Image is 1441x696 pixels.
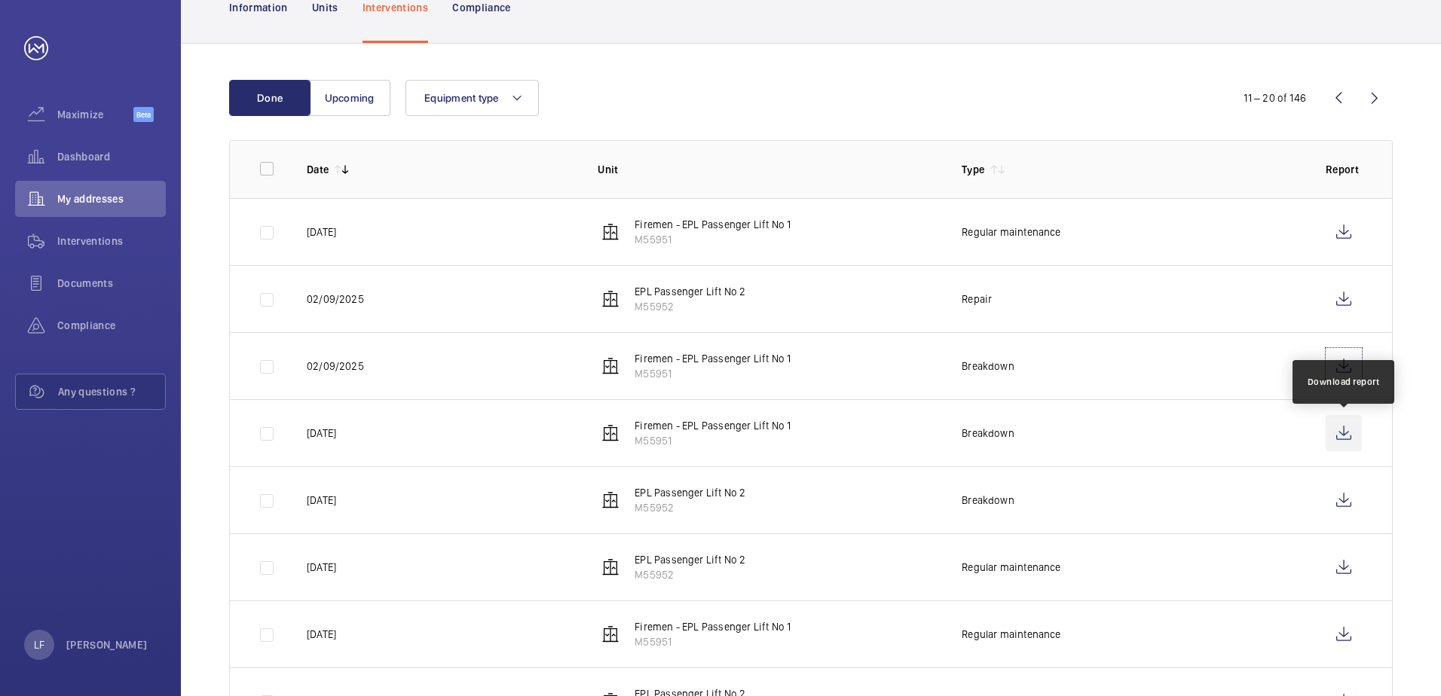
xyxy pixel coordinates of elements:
[601,357,620,375] img: elevator.svg
[424,92,499,104] span: Equipment type
[57,191,166,206] span: My addresses
[962,292,992,307] p: Repair
[307,627,336,642] p: [DATE]
[962,224,1060,240] p: Regular maintenance
[635,567,745,582] p: M55952
[1244,90,1306,105] div: 11 – 20 of 146
[962,493,1014,508] p: Breakdown
[57,149,166,164] span: Dashboard
[635,299,745,314] p: M55952
[34,637,44,652] p: LF
[962,426,1014,441] p: Breakdown
[307,292,364,307] p: 02/09/2025
[635,500,745,515] p: M55952
[57,107,133,122] span: Maximize
[601,625,620,643] img: elevator.svg
[57,318,166,333] span: Compliance
[635,552,745,567] p: EPL Passenger Lift No 2
[307,162,329,177] p: Date
[635,351,791,366] p: Firemen - EPL Passenger Lift No 1
[635,418,791,433] p: Firemen - EPL Passenger Lift No 1
[635,232,791,247] p: M55951
[635,366,791,381] p: M55951
[307,560,336,575] p: [DATE]
[307,224,336,240] p: [DATE]
[133,107,154,122] span: Beta
[1308,375,1380,389] div: Download report
[229,80,311,116] button: Done
[635,634,791,649] p: M55951
[601,558,620,576] img: elevator.svg
[309,80,390,116] button: Upcoming
[57,276,166,291] span: Documents
[405,80,539,116] button: Equipment type
[307,359,364,374] p: 02/09/2025
[57,234,166,249] span: Interventions
[598,162,938,177] p: Unit
[635,433,791,448] p: M55951
[1326,162,1362,177] p: Report
[601,491,620,509] img: elevator.svg
[601,424,620,442] img: elevator.svg
[307,426,336,441] p: [DATE]
[601,290,620,308] img: elevator.svg
[635,619,791,634] p: Firemen - EPL Passenger Lift No 1
[635,217,791,232] p: Firemen - EPL Passenger Lift No 1
[601,223,620,241] img: elevator.svg
[58,384,165,399] span: Any questions ?
[66,637,148,652] p: [PERSON_NAME]
[307,493,336,508] p: [DATE]
[635,485,745,500] p: EPL Passenger Lift No 2
[962,560,1060,575] p: Regular maintenance
[962,359,1014,374] p: Breakdown
[962,627,1060,642] p: Regular maintenance
[962,162,984,177] p: Type
[635,284,745,299] p: EPL Passenger Lift No 2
